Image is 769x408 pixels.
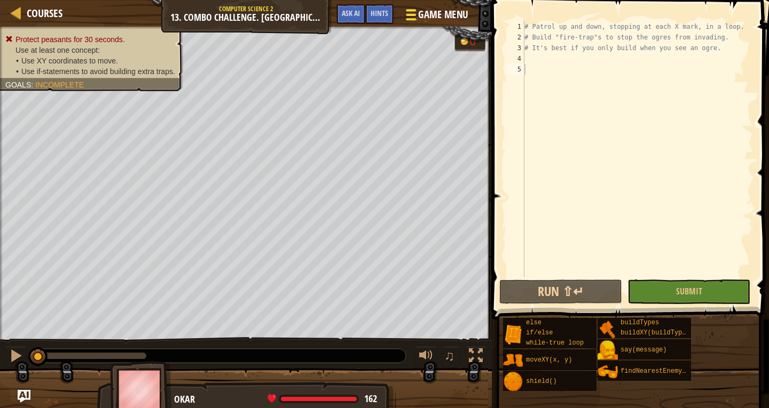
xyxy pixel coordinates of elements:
[526,356,572,364] span: moveXY(x, y)
[21,6,62,20] a: Courses
[454,33,485,51] div: Team 'humans' has 0 gold.
[507,32,524,43] div: 2
[15,46,100,54] span: Use at least one concept:
[526,319,542,326] span: else
[18,390,30,403] button: Ask AI
[5,45,175,55] li: Use at least one concept:
[21,57,118,65] span: Use XY coordinates to move.
[16,67,19,76] i: •
[174,393,385,406] div: Okar
[371,8,388,18] span: Hints
[21,67,175,76] span: Use if-statements to avoid building extra traps.
[503,324,523,345] img: portrait.png
[268,394,377,404] div: health: 162 / 162
[16,66,175,77] li: Use if-statements to avoid building extra traps.
[364,392,377,405] span: 162
[397,4,475,30] button: Game Menu
[621,329,713,337] span: buildXY(buildType, x, y)
[507,64,524,75] div: 5
[336,4,365,24] button: Ask AI
[507,53,524,64] div: 4
[503,372,523,392] img: portrait.png
[5,34,175,45] li: Protect peasants for 30 seconds.
[598,319,618,339] img: portrait.png
[5,346,27,368] button: Ctrl + P: Pause
[470,36,481,47] div: 0
[5,81,31,89] span: Goals
[526,329,553,337] span: if/else
[444,348,455,364] span: ♫
[35,81,84,89] span: Incomplete
[598,340,618,361] img: portrait.png
[621,346,666,354] span: say(message)
[419,7,468,22] span: Game Menu
[507,43,524,53] div: 3
[676,285,702,297] span: Submit
[16,55,175,66] li: Use XY coordinates to move.
[598,362,618,382] img: portrait.png
[621,367,690,375] span: findNearestEnemy()
[442,346,460,368] button: ♫
[526,339,584,347] span: while-true loop
[27,6,62,20] span: Courses
[526,378,557,385] span: shield()
[621,319,659,326] span: buildTypes
[342,8,360,18] span: Ask AI
[415,346,437,368] button: Adjust volume
[499,279,622,304] button: Run ⇧↵
[31,81,35,89] span: :
[507,21,524,32] div: 1
[16,57,19,65] i: •
[503,350,523,371] img: portrait.png
[15,35,125,44] span: Protect peasants for 30 seconds.
[465,346,486,368] button: Toggle fullscreen
[627,279,750,304] button: Submit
